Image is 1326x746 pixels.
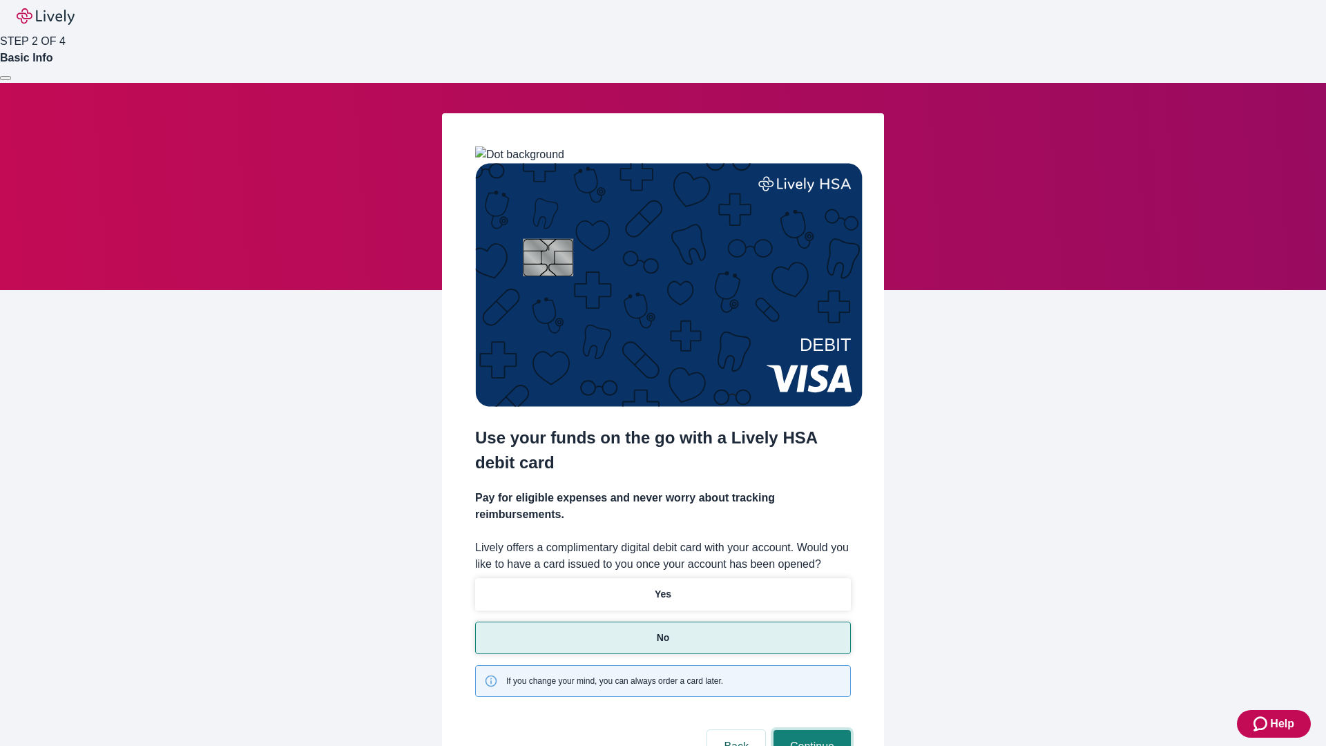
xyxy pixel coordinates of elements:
p: Yes [655,587,671,602]
button: No [475,622,851,654]
h4: Pay for eligible expenses and never worry about tracking reimbursements. [475,490,851,523]
svg: Zendesk support icon [1253,716,1270,732]
button: Yes [475,578,851,611]
img: Dot background [475,146,564,163]
img: Debit card [475,163,863,407]
button: Zendesk support iconHelp [1237,710,1311,738]
label: Lively offers a complimentary digital debit card with your account. Would you like to have a card... [475,539,851,573]
span: If you change your mind, you can always order a card later. [506,675,723,687]
h2: Use your funds on the go with a Lively HSA debit card [475,425,851,475]
span: Help [1270,716,1294,732]
img: Lively [17,8,75,25]
p: No [657,631,670,645]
